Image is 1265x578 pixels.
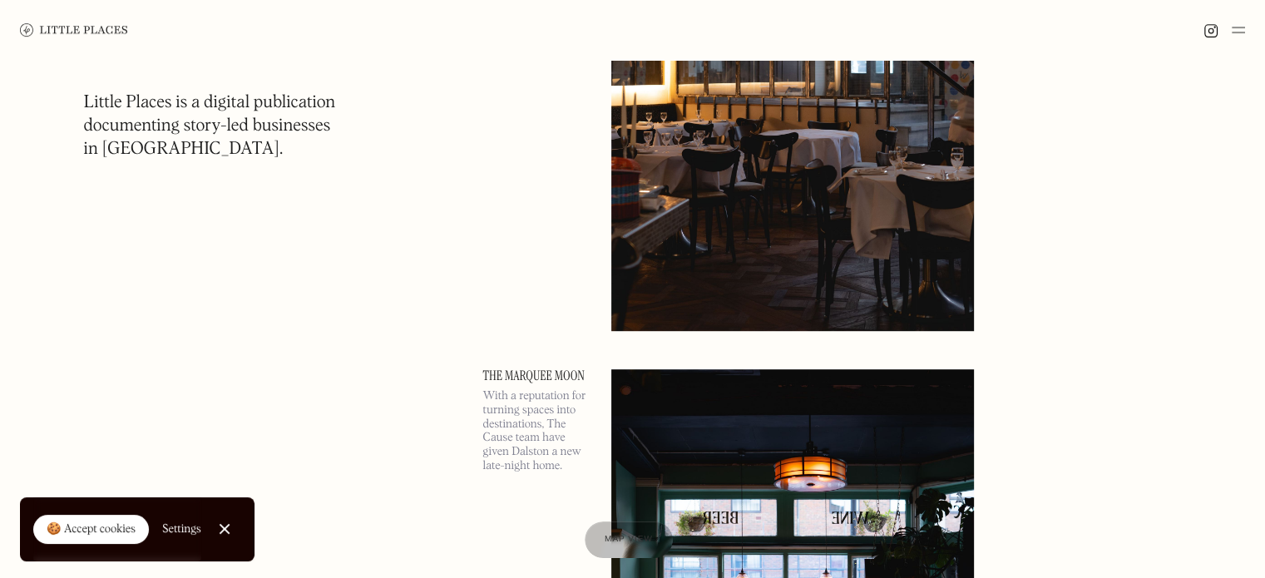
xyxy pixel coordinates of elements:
[483,389,591,473] p: With a reputation for turning spaces into destinations, The Cause team have given Dalston a new l...
[162,511,201,548] a: Settings
[84,91,336,161] h1: Little Places is a digital publication documenting story-led businesses in [GEOGRAPHIC_DATA].
[208,512,241,546] a: Close Cookie Popup
[224,529,225,530] div: Close Cookie Popup
[162,523,201,535] div: Settings
[605,535,653,544] span: Map view
[483,369,591,383] a: The Marquee Moon
[585,521,673,558] a: Map view
[33,515,149,545] a: 🍪 Accept cookies
[47,521,136,538] div: 🍪 Accept cookies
